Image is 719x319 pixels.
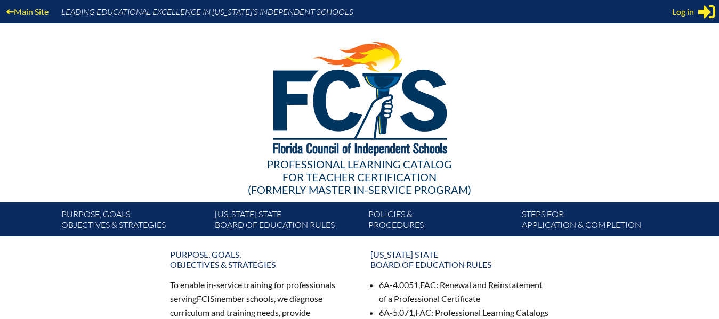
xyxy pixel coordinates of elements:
a: [US_STATE] StateBoard of Education rules [211,207,364,236]
span: for Teacher Certification [282,170,437,183]
a: Steps forapplication & completion [518,207,671,236]
a: Policies &Procedures [364,207,518,236]
li: 6A-4.0051, : Renewal and Reinstatement of a Professional Certificate [379,278,550,306]
a: Purpose, goals,objectives & strategies [164,245,356,274]
span: FCIS [197,293,214,304]
span: FAC [420,280,436,290]
img: FCISlogo221.eps [249,23,470,169]
span: Log in [672,5,694,18]
span: FAC [415,307,431,317]
svg: Sign in or register [698,3,715,20]
a: [US_STATE] StateBoard of Education rules [364,245,556,274]
a: Main Site [2,4,53,19]
a: Purpose, goals,objectives & strategies [57,207,211,236]
div: Professional Learning Catalog (formerly Master In-service Program) [53,158,667,196]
